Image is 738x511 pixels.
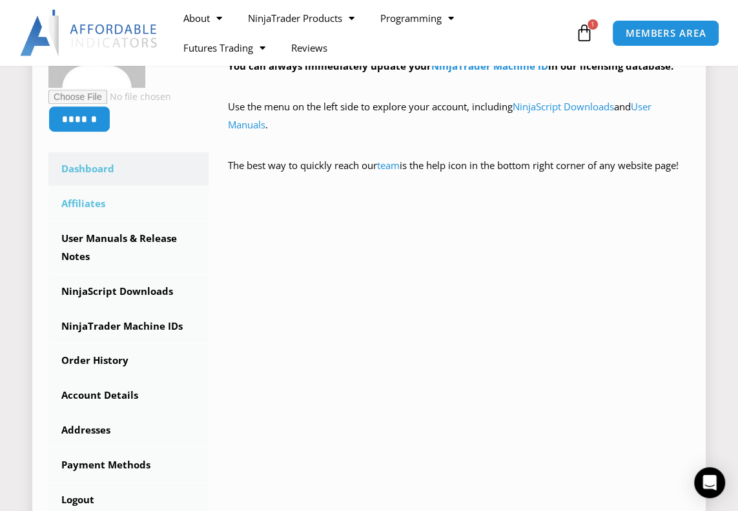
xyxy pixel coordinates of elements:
[20,10,159,56] img: LogoAI | Affordable Indicators – NinjaTrader
[431,59,548,72] a: NinjaTrader Machine ID
[377,159,400,172] a: team
[612,20,720,46] a: MEMBERS AREA
[48,379,209,412] a: Account Details
[694,467,725,498] div: Open Intercom Messenger
[48,222,209,274] a: User Manuals & Release Notes
[170,3,572,63] nav: Menu
[278,33,340,63] a: Reviews
[556,14,613,52] a: 1
[626,28,706,38] span: MEMBERS AREA
[228,100,651,131] a: User Manuals
[513,100,614,113] a: NinjaScript Downloads
[228,157,690,193] p: The best way to quickly reach our is the help icon in the bottom right corner of any website page!
[367,3,467,33] a: Programming
[170,33,278,63] a: Futures Trading
[48,152,209,186] a: Dashboard
[228,59,673,72] strong: You can always immediately update your in our licensing database.
[228,98,690,152] p: Use the menu on the left side to explore your account, including and .
[48,414,209,447] a: Addresses
[48,275,209,308] a: NinjaScript Downloads
[588,19,598,30] span: 1
[48,187,209,221] a: Affiliates
[48,448,209,482] a: Payment Methods
[48,344,209,377] a: Order History
[170,3,235,33] a: About
[48,310,209,343] a: NinjaTrader Machine IDs
[235,3,367,33] a: NinjaTrader Products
